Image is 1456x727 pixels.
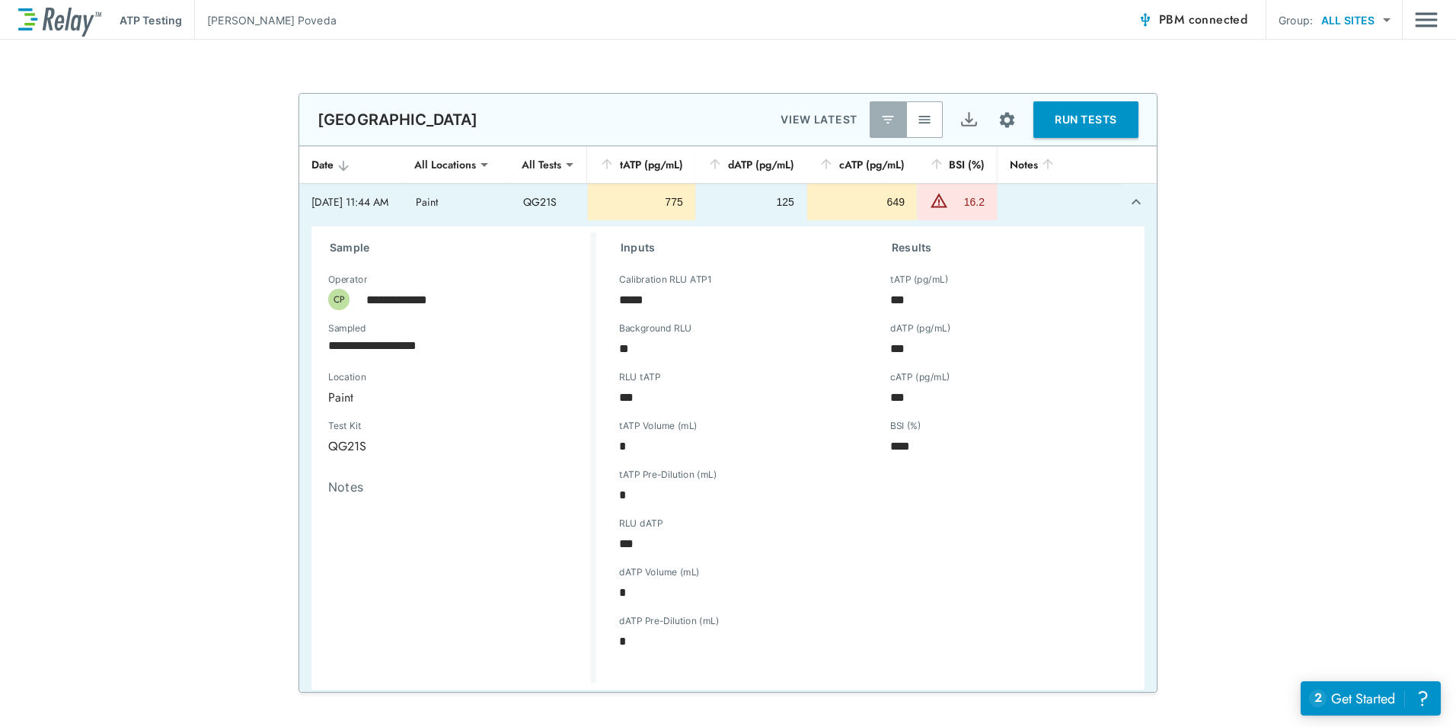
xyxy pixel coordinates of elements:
button: Site setup [987,100,1027,140]
button: Main menu [1415,5,1438,34]
label: dATP Pre-Dilution (mL) [619,616,719,626]
label: Operator [328,274,367,285]
input: Choose date, selected date is Sep 19, 2025 [318,330,564,360]
label: BSI (%) [890,421,921,431]
div: 16.2 [952,194,985,210]
img: Drawer Icon [1415,5,1438,34]
span: PBM [1159,9,1247,30]
img: Export Icon [959,110,979,130]
label: RLU tATP [619,372,660,383]
div: All Tests [511,149,572,180]
div: 775 [600,194,683,210]
img: Connected Icon [1138,12,1153,27]
div: 125 [708,194,794,210]
img: LuminUltra Relay [18,4,101,37]
button: PBM connected [1132,5,1253,35]
div: 649 [819,194,905,210]
h3: Results [892,239,1126,257]
div: Notes [1010,155,1110,174]
div: BSI (%) [929,155,985,174]
div: tATP (pg/mL) [599,155,683,174]
td: QG21S [511,184,587,220]
label: Sampled [328,323,366,334]
div: [DATE] 11:44 AM [311,194,391,210]
label: tATP Volume (mL) [619,421,698,431]
label: Location [328,372,522,383]
div: QG21S [318,431,471,461]
div: dATP (pg/mL) [707,155,794,174]
iframe: Resource center [1301,681,1441,716]
label: tATP (pg/mL) [890,274,949,285]
p: Group: [1279,12,1313,28]
h3: Inputs [621,239,855,257]
img: View All [917,112,932,127]
label: cATP (pg/mL) [890,372,950,383]
div: cATP (pg/mL) [819,155,905,174]
div: Paint [318,382,575,412]
div: All Locations [404,149,487,180]
button: Export [950,101,987,138]
td: Paint [404,184,511,220]
p: [GEOGRAPHIC_DATA] [318,110,478,129]
img: Warning [930,191,948,210]
label: Test Kit [328,421,444,431]
th: Date [299,146,404,184]
label: dATP Volume (mL) [619,567,700,578]
label: RLU dATP [619,518,663,529]
p: ATP Testing [120,12,182,28]
p: VIEW LATEST [781,110,857,129]
button: expand row [1123,189,1149,215]
label: Calibration RLU ATP1 [619,274,711,285]
img: Latest [880,112,896,127]
span: connected [1189,11,1248,28]
div: CP [328,289,350,310]
img: Settings Icon [998,110,1017,130]
label: tATP Pre-Dilution (mL) [619,469,717,480]
p: [PERSON_NAME] Poveda [207,12,337,28]
h3: Sample [330,239,590,257]
button: RUN TESTS [1033,101,1138,138]
label: Background RLU [619,323,691,334]
label: dATP (pg/mL) [890,323,951,334]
